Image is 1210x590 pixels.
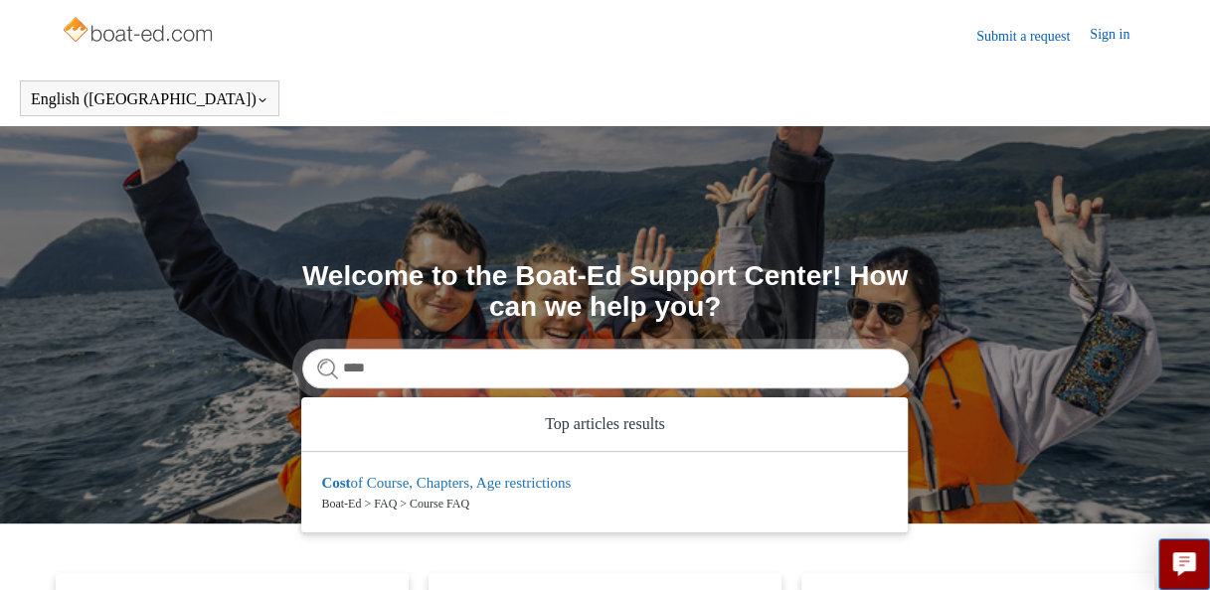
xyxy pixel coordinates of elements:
a: Submit a request [976,26,1090,47]
zd-autocomplete-header: Top articles results [301,397,908,452]
button: English ([GEOGRAPHIC_DATA]) [31,90,268,108]
img: Boat-Ed Help Center home page [61,12,219,52]
em: Cost [321,475,350,491]
zd-autocomplete-title-multibrand: Suggested result 1 Cost of Course, Chapters, Age restrictions [321,475,571,495]
zd-autocomplete-breadcrumbs-multibrand: Boat-Ed > FAQ > Course FAQ [321,495,888,513]
input: Search [302,349,909,388]
a: Sign in [1090,24,1149,48]
h1: Welcome to the Boat-Ed Support Center! How can we help you? [302,261,909,323]
button: Live chat [1158,538,1210,590]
